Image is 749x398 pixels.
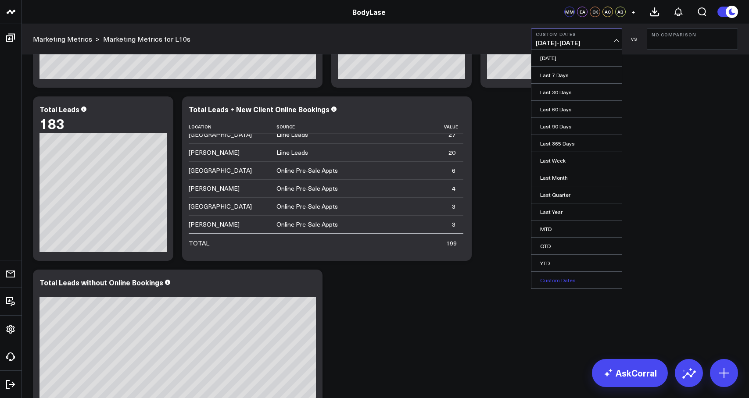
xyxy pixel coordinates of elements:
[531,28,622,50] button: Custom Dates[DATE]-[DATE]
[33,34,100,44] div: >
[448,148,455,157] div: 20
[189,130,252,139] div: [GEOGRAPHIC_DATA]
[590,7,600,17] div: CK
[39,277,163,287] div: Total Leads without Online Bookings
[577,7,588,17] div: EA
[531,220,622,237] a: MTD
[452,202,455,211] div: 3
[531,152,622,169] a: Last Week
[531,135,622,152] a: Last 365 Days
[276,130,308,139] div: Liine Leads
[592,359,668,387] a: AskCorral
[189,184,240,193] div: [PERSON_NAME]
[276,184,338,193] div: Online Pre-Sale Appts
[647,28,738,50] button: No Comparison
[189,202,252,211] div: [GEOGRAPHIC_DATA]
[602,7,613,17] div: AC
[446,239,457,248] div: 199
[531,186,622,203] a: Last Quarter
[39,104,79,114] div: Total Leads
[531,272,622,288] a: Custom Dates
[423,120,463,134] th: Value
[628,7,638,17] button: +
[531,118,622,135] a: Last 90 Days
[631,9,635,15] span: +
[103,34,190,44] a: Marketing Metrics for L10s
[189,104,330,114] div: Total Leads + New Client Online Bookings
[39,115,65,131] div: 183
[276,148,308,157] div: Liine Leads
[564,7,575,17] div: MM
[652,32,733,37] b: No Comparison
[531,101,622,117] a: Last 60 Days
[276,202,338,211] div: Online Pre-Sale Appts
[189,239,209,248] div: TOTAL
[615,7,626,17] div: AB
[531,238,622,254] a: QTD
[276,166,338,175] div: Online Pre-Sale Appts
[33,34,92,44] a: Marketing Metrics
[452,166,455,175] div: 6
[531,84,622,100] a: Last 30 Days
[531,203,622,220] a: Last Year
[536,39,617,46] span: [DATE] - [DATE]
[352,7,386,17] a: BodyLase
[189,120,276,134] th: Location
[189,148,240,157] div: [PERSON_NAME]
[531,255,622,271] a: YTD
[452,220,455,229] div: 3
[452,184,455,193] div: 4
[531,169,622,186] a: Last Month
[189,166,252,175] div: [GEOGRAPHIC_DATA]
[189,220,240,229] div: [PERSON_NAME]
[536,32,617,37] b: Custom Dates
[531,50,622,66] a: [DATE]
[276,120,423,134] th: Source
[531,67,622,83] a: Last 7 Days
[627,36,642,42] div: VS
[276,220,338,229] div: Online Pre-Sale Appts
[448,130,455,139] div: 27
